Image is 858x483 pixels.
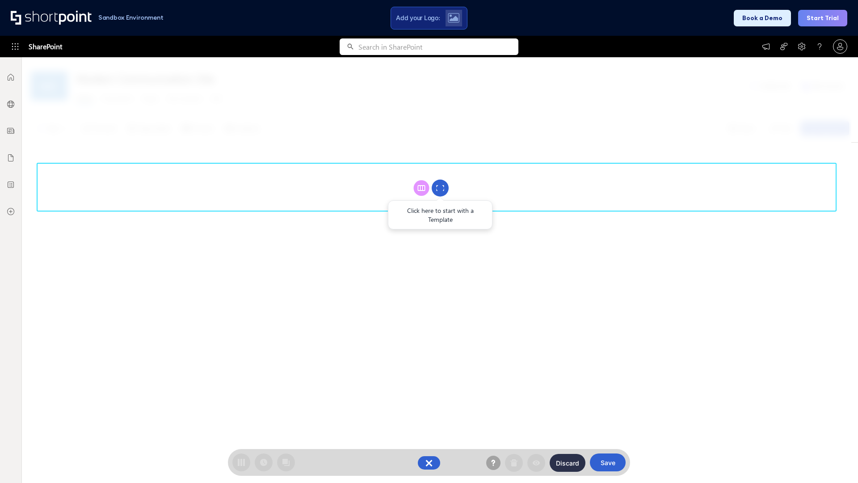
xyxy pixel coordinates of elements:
[590,453,626,471] button: Save
[396,14,440,22] span: Add your Logo:
[98,15,164,20] h1: Sandbox Environment
[798,10,847,26] button: Start Trial
[550,454,585,472] button: Discard
[358,38,518,55] input: Search in SharePoint
[813,440,858,483] iframe: Chat Widget
[29,36,62,57] span: SharePoint
[448,13,459,23] img: Upload logo
[734,10,791,26] button: Book a Demo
